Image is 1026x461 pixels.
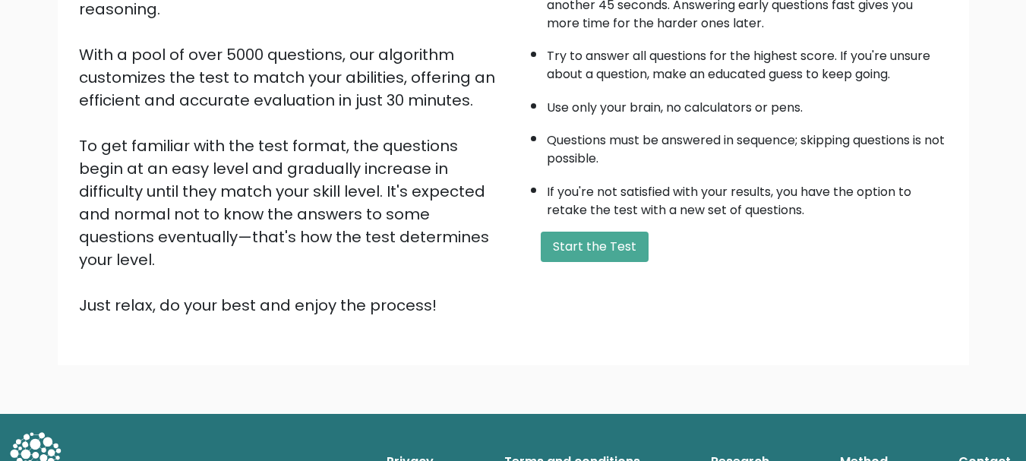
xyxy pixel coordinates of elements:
[547,124,948,168] li: Questions must be answered in sequence; skipping questions is not possible.
[547,91,948,117] li: Use only your brain, no calculators or pens.
[547,175,948,219] li: If you're not satisfied with your results, you have the option to retake the test with a new set ...
[547,39,948,84] li: Try to answer all questions for the highest score. If you're unsure about a question, make an edu...
[541,232,649,262] button: Start the Test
